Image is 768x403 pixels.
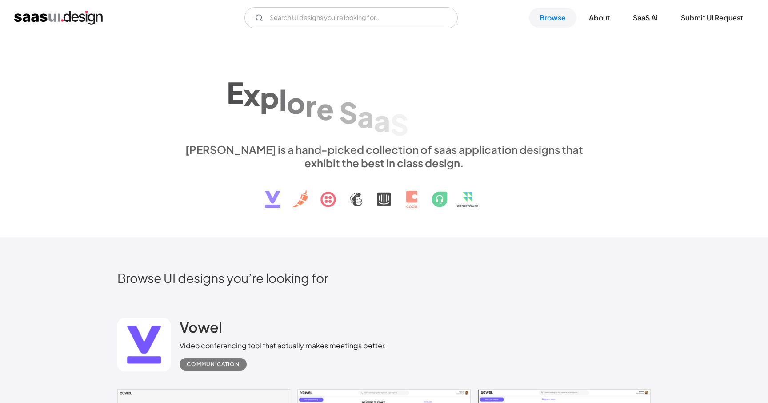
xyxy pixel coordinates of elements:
[244,7,458,28] input: Search UI designs you're looking for...
[316,92,334,126] div: e
[249,169,519,216] img: text, icon, saas logo
[180,143,588,169] div: [PERSON_NAME] is a hand-picked collection of saas application designs that exhibit the best in cl...
[244,7,458,28] form: Email Form
[287,85,305,120] div: o
[339,96,357,130] div: S
[187,359,240,370] div: Communication
[117,270,651,286] h2: Browse UI designs you’re looking for
[622,8,668,28] a: SaaS Ai
[279,83,287,117] div: l
[180,340,386,351] div: Video conferencing tool that actually makes meetings better.
[180,65,588,134] h1: Explore SaaS UI design patterns & interactions.
[374,103,390,137] div: a
[357,99,374,133] div: a
[260,80,279,114] div: p
[305,89,316,123] div: r
[670,8,754,28] a: Submit UI Request
[244,77,260,112] div: x
[227,75,244,109] div: E
[180,318,222,340] a: Vowel
[390,108,408,142] div: S
[529,8,576,28] a: Browse
[180,318,222,336] h2: Vowel
[14,11,103,25] a: home
[578,8,620,28] a: About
